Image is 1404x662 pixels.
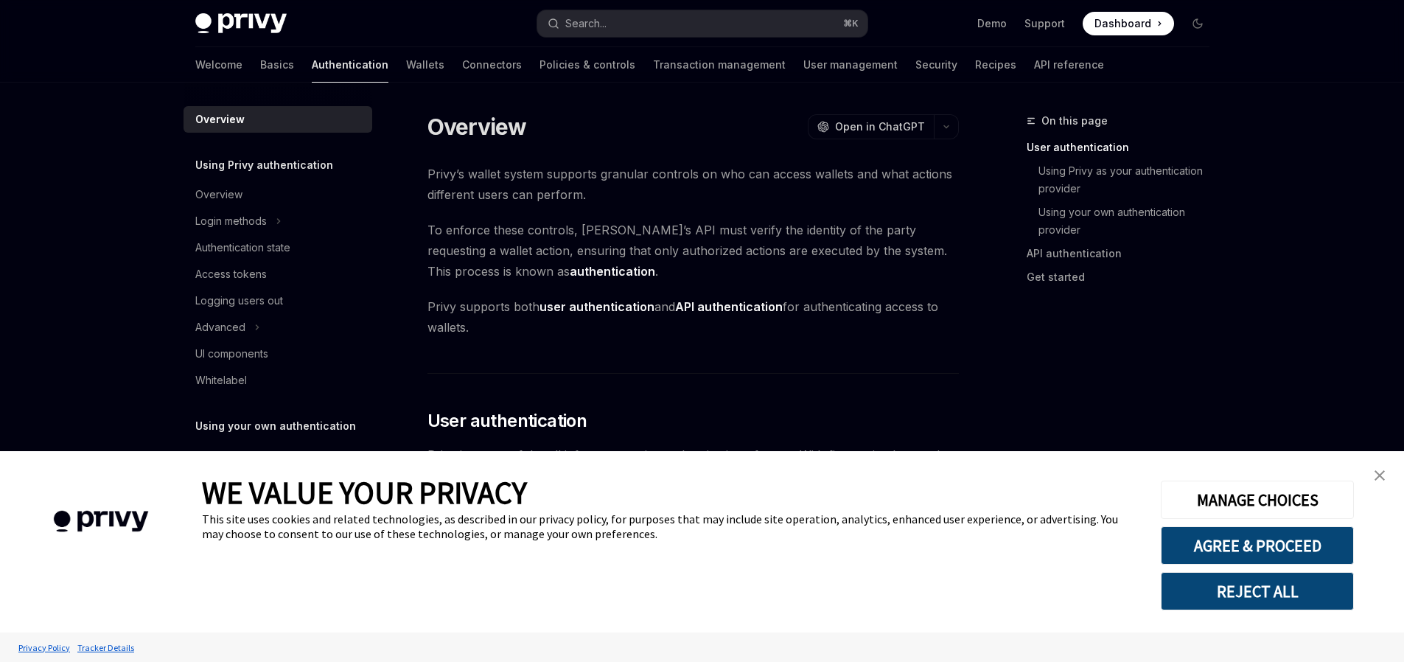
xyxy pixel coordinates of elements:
div: Overview [195,186,242,203]
a: UI components [184,341,372,367]
a: User management [803,47,898,83]
a: Authentication [312,47,388,83]
img: company logo [22,489,180,554]
a: Security [915,47,957,83]
a: Tracker Details [74,635,138,661]
span: Open in ChatGPT [835,119,925,134]
span: User authentication [427,409,587,433]
button: Toggle dark mode [1186,12,1209,35]
span: To enforce these controls, [PERSON_NAME]’s API must verify the identity of the party requesting a... [427,220,959,282]
div: Search... [565,15,607,32]
span: WE VALUE YOUR PRIVACY [202,473,527,512]
span: Privy is a powerful toolkit for progressive authentication of users. With fine-grained control ov... [427,445,959,506]
a: Policies & controls [539,47,635,83]
a: Recipes [975,47,1016,83]
strong: authentication [570,264,655,279]
a: Wallets [406,47,444,83]
button: Open in ChatGPT [808,114,934,139]
a: Using Privy as your authentication provider [1027,159,1221,201]
a: Basics [260,47,294,83]
a: User authentication [1027,136,1221,159]
div: Overview [195,111,245,128]
div: Logging users out [195,292,283,310]
a: API reference [1034,47,1104,83]
div: Overview [195,447,242,464]
strong: user authentication [539,299,654,314]
div: Login methods [195,212,267,230]
button: Open search [537,10,867,37]
a: close banner [1365,461,1394,490]
h5: Using Privy authentication [195,156,333,174]
a: Access tokens [184,261,372,288]
strong: API authentication [675,299,783,314]
div: Authentication state [195,239,290,257]
a: Logging users out [184,288,372,314]
a: Demo [977,16,1007,31]
a: Overview [184,442,372,469]
div: UI components [195,345,268,363]
a: Overview [184,106,372,133]
div: Advanced [195,318,245,336]
button: Toggle Login methods section [184,208,372,234]
button: AGREE & PROCEED [1161,526,1354,565]
img: dark logo [195,13,287,34]
a: Dashboard [1083,12,1174,35]
span: Privy supports both and for authenticating access to wallets. [427,296,959,338]
a: Get started [1027,265,1221,289]
a: Transaction management [653,47,786,83]
div: Access tokens [195,265,267,283]
a: Welcome [195,47,242,83]
a: Support [1024,16,1065,31]
button: MANAGE CHOICES [1161,481,1354,519]
a: Privacy Policy [15,635,74,661]
a: Whitelabel [184,367,372,394]
a: Overview [184,181,372,208]
a: Connectors [462,47,522,83]
h1: Overview [427,114,527,140]
a: API authentication [1027,242,1221,265]
span: Dashboard [1094,16,1151,31]
span: On this page [1041,112,1108,130]
a: Using your own authentication provider [1027,201,1221,242]
button: REJECT ALL [1161,572,1354,610]
img: close banner [1375,470,1385,481]
h5: Using your own authentication [195,417,356,435]
span: ⌘ K [843,18,859,29]
span: Privy’s wallet system supports granular controls on who can access wallets and what actions diffe... [427,164,959,205]
a: Authentication state [184,234,372,261]
div: This site uses cookies and related technologies, as described in our privacy policy, for purposes... [202,512,1139,541]
div: Whitelabel [195,372,247,389]
button: Toggle Advanced section [184,314,372,341]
